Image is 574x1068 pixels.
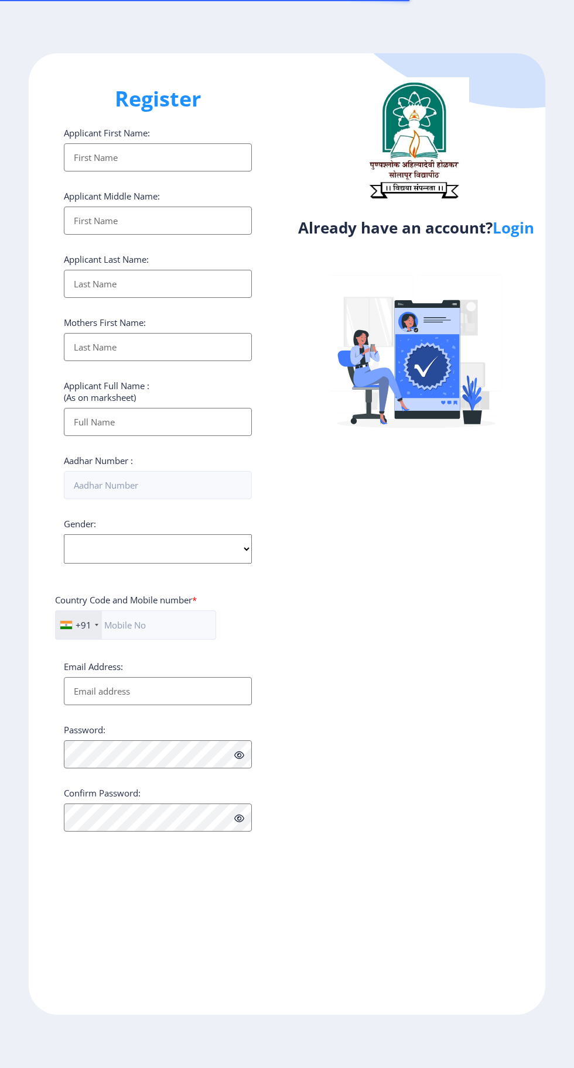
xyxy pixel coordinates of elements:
[55,594,197,606] label: Country Code and Mobile number
[76,619,91,631] div: +91
[64,190,160,202] label: Applicant Middle Name:
[64,253,149,265] label: Applicant Last Name:
[64,787,141,799] label: Confirm Password:
[358,77,469,202] img: logo
[64,270,252,298] input: Last Name
[493,217,534,238] a: Login
[64,127,150,139] label: Applicant First Name:
[64,471,252,499] input: Aadhar Number
[64,143,252,171] input: First Name
[64,333,252,361] input: Last Name
[56,611,102,639] div: India (भारत): +91
[64,408,252,436] input: Full Name
[314,253,519,458] img: Verified-rafiki.svg
[64,380,149,403] label: Applicant Full Name : (As on marksheet)
[64,661,123,672] label: Email Address:
[64,85,252,113] h1: Register
[64,455,133,466] label: Aadhar Number :
[296,218,537,237] h4: Already have an account?
[55,610,216,640] input: Mobile No
[64,724,105,736] label: Password:
[64,207,252,235] input: First Name
[64,317,146,328] label: Mothers First Name:
[64,677,252,705] input: Email address
[64,518,96,530] label: Gender:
